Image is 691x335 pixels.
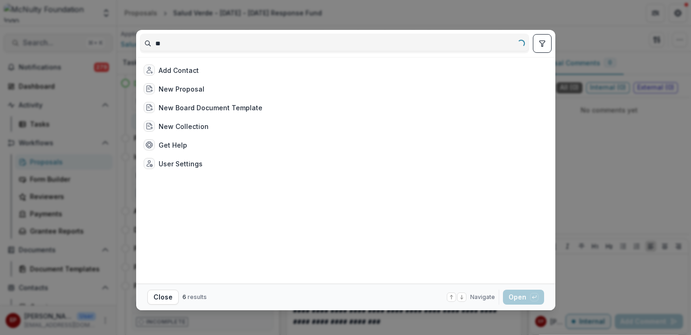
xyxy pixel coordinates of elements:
[159,103,262,113] div: New Board Document Template
[159,140,187,150] div: Get Help
[533,34,552,53] button: toggle filters
[159,84,204,94] div: New Proposal
[503,290,544,305] button: Open
[159,159,203,169] div: User Settings
[188,293,207,300] span: results
[147,290,179,305] button: Close
[159,65,199,75] div: Add Contact
[182,293,186,300] span: 6
[159,121,209,131] div: New Collection
[470,293,495,301] span: Navigate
